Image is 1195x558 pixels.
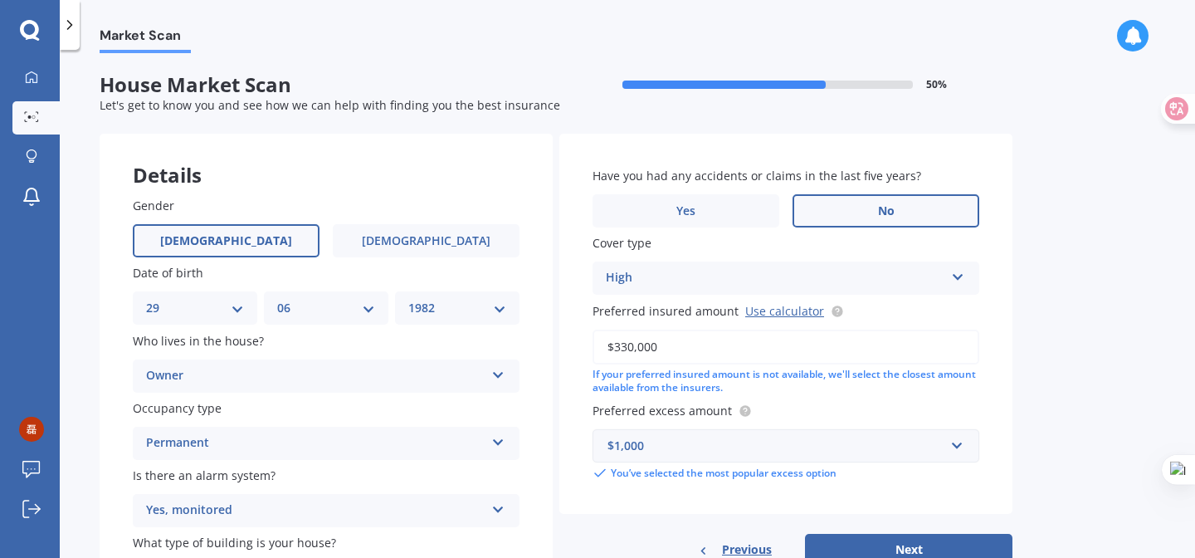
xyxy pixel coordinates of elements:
span: Occupancy type [133,400,222,416]
span: No [878,204,895,218]
span: Cover type [593,235,651,251]
span: 50 % [926,79,947,91]
span: Have you had any accidents or claims in the last five years? [593,168,921,184]
span: Let's get to know you and see how we can help with finding you the best insurance [100,97,560,113]
div: $1,000 [607,437,944,455]
a: Use calculator [745,303,824,319]
div: If your preferred insured amount is not available, we'll select the closest amount available from... [593,368,979,396]
div: High [606,268,944,288]
span: Is there an alarm system? [133,467,276,483]
span: Preferred excess amount [593,403,732,418]
img: ACg8ocIAEvuIQVvgVw32gEgt92raK6eLlpri_FMJULiAoC3M_h7adA=s96-c [19,417,44,442]
div: Details [100,134,553,184]
span: Gender [133,198,174,213]
div: Yes, monitored [146,501,485,521]
span: What type of building is your house? [133,535,336,551]
span: Date of birth [133,265,203,281]
span: Who lives in the house? [133,333,264,349]
div: Owner [146,366,485,386]
div: You’ve selected the most popular excess option [593,466,979,481]
span: House Market Scan [100,73,556,97]
span: [DEMOGRAPHIC_DATA] [362,234,490,248]
span: Yes [676,204,695,218]
div: Permanent [146,433,485,453]
input: Enter amount [593,330,979,365]
span: [DEMOGRAPHIC_DATA] [160,234,292,248]
span: Market Scan [100,27,191,50]
span: Preferred insured amount [593,303,739,319]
